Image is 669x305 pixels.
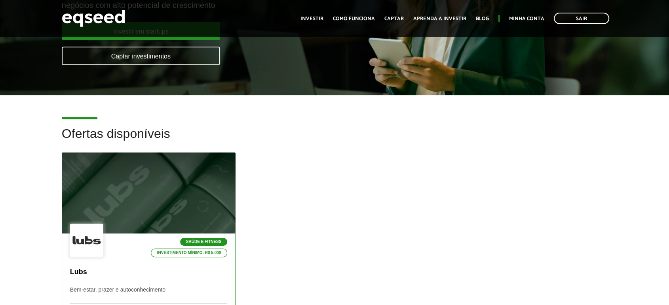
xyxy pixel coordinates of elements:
[62,8,125,29] img: EqSeed
[300,16,323,21] a: Investir
[62,127,607,152] h2: Ofertas disponíveis
[554,13,609,24] a: Sair
[333,16,375,21] a: Como funciona
[509,16,544,21] a: Minha conta
[476,16,489,21] a: Blog
[180,238,227,246] p: Saúde e Fitness
[62,47,220,65] a: Captar investimentos
[151,249,228,257] p: Investimento mínimo: R$ 5.000
[70,268,227,277] p: Lubs
[70,286,227,303] p: Bem-estar, prazer e autoconhecimento
[413,16,466,21] a: Aprenda a investir
[384,16,404,21] a: Captar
